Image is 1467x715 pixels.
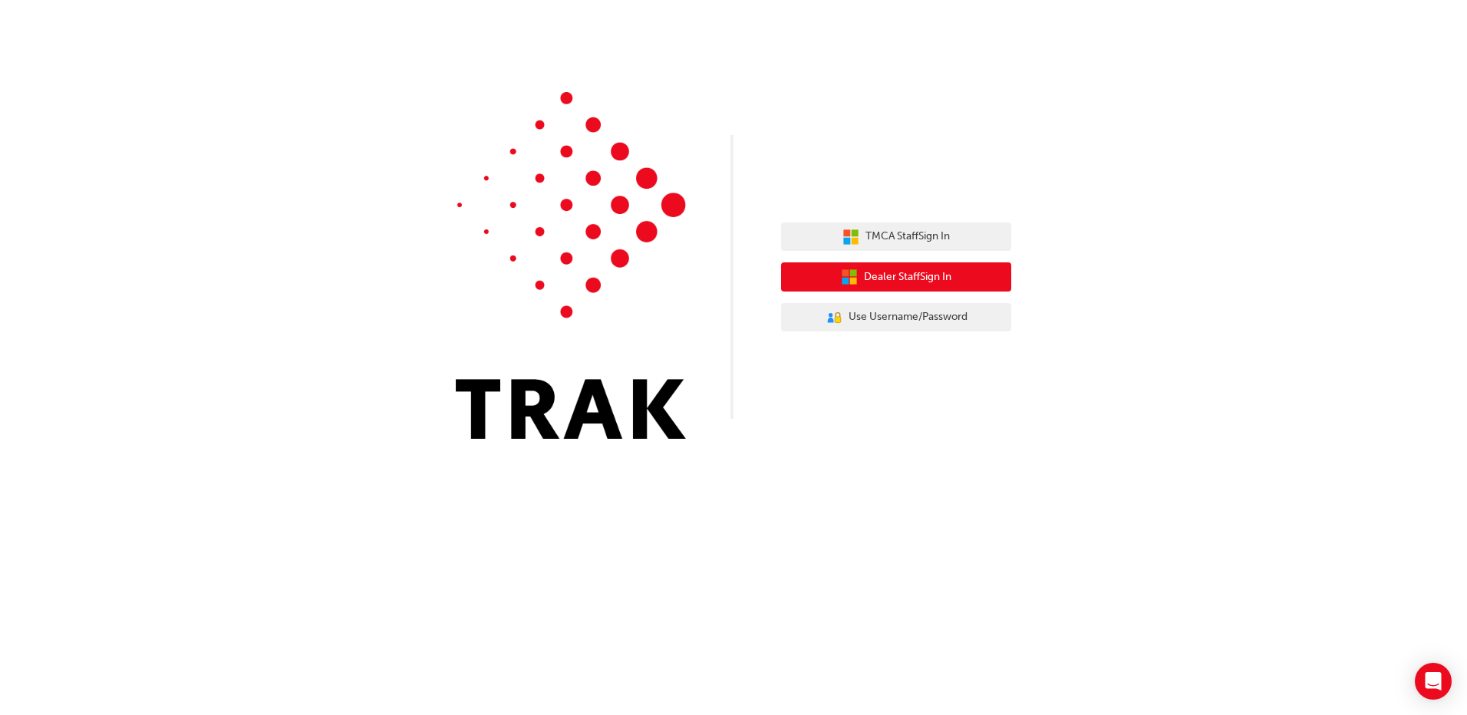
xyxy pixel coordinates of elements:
span: Dealer Staff Sign In [864,269,951,286]
button: TMCA StaffSign In [781,222,1011,252]
button: Use Username/Password [781,303,1011,332]
div: Open Intercom Messenger [1415,663,1452,700]
span: Use Username/Password [849,308,968,326]
span: TMCA Staff Sign In [865,228,950,245]
button: Dealer StaffSign In [781,262,1011,292]
img: Trak [456,92,686,439]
